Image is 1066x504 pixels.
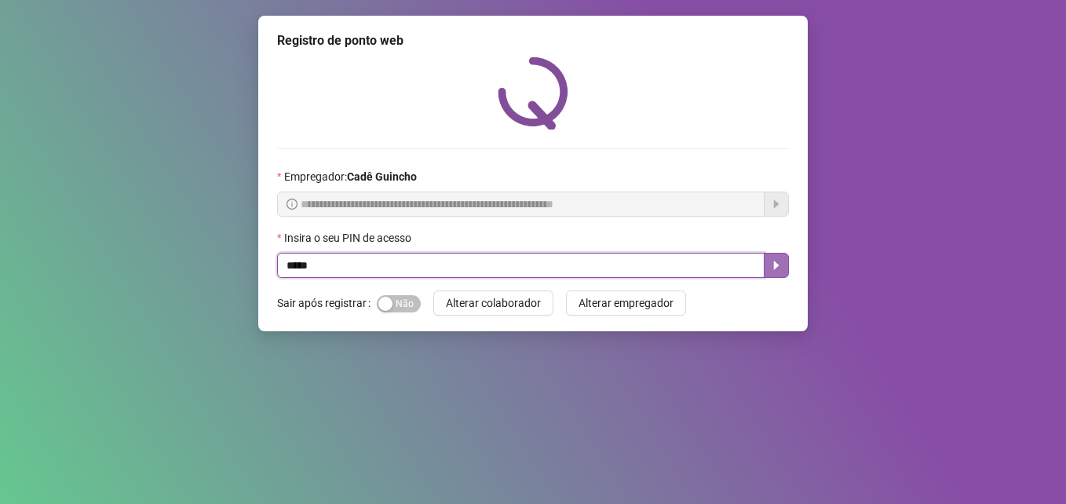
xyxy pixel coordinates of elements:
[433,290,553,316] button: Alterar colaborador
[446,294,541,312] span: Alterar colaborador
[287,199,298,210] span: info-circle
[277,290,377,316] label: Sair após registrar
[284,168,417,185] span: Empregador :
[579,294,674,312] span: Alterar empregador
[498,57,568,130] img: QRPoint
[277,229,422,247] label: Insira o seu PIN de acesso
[277,31,789,50] div: Registro de ponto web
[770,259,783,272] span: caret-right
[347,170,417,183] strong: Cadê Guincho
[566,290,686,316] button: Alterar empregador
